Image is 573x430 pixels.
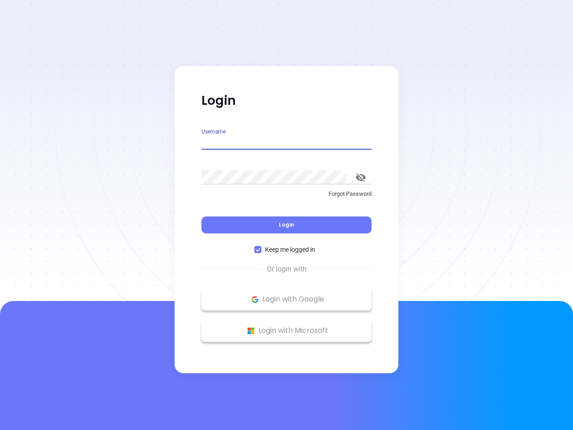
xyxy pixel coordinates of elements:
[201,93,372,109] p: Login
[201,288,372,310] button: Google Logo Login with Google
[201,189,372,206] a: Forgot Password
[279,221,294,228] span: Login
[201,189,372,198] p: Forgot Password
[261,245,319,254] span: Keep me logged in
[249,294,261,305] img: Google Logo
[201,216,372,233] button: Login
[245,325,257,336] img: Microsoft Logo
[201,319,372,342] button: Microsoft Logo Login with Microsoft
[206,292,367,306] p: Login with Google
[201,129,226,134] label: Username
[350,167,372,188] button: toggle password visibility
[262,264,311,275] span: Or login with
[206,324,367,337] p: Login with Microsoft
